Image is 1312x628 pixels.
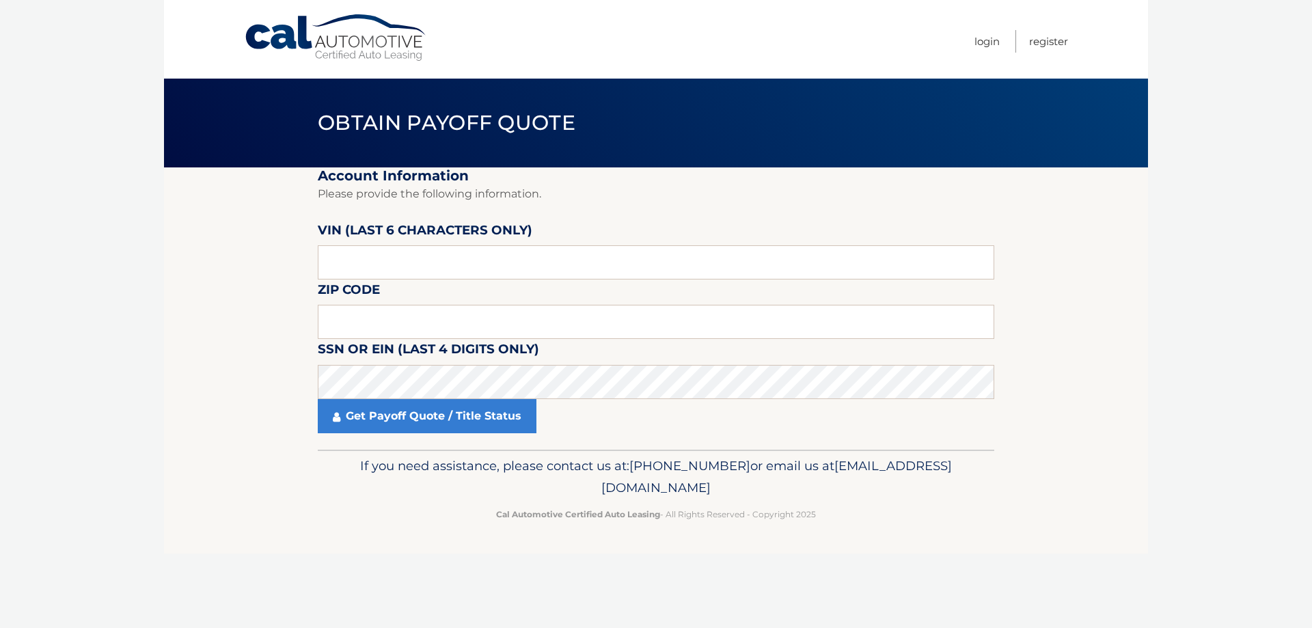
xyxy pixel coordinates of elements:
label: SSN or EIN (last 4 digits only) [318,339,539,364]
p: Please provide the following information. [318,185,994,204]
strong: Cal Automotive Certified Auto Leasing [496,509,660,519]
p: If you need assistance, please contact us at: or email us at [327,455,985,499]
a: Cal Automotive [244,14,428,62]
a: Register [1029,30,1068,53]
span: Obtain Payoff Quote [318,110,575,135]
label: Zip Code [318,279,380,305]
a: Login [974,30,1000,53]
p: - All Rights Reserved - Copyright 2025 [327,507,985,521]
span: [PHONE_NUMBER] [629,458,750,474]
h2: Account Information [318,167,994,185]
a: Get Payoff Quote / Title Status [318,399,536,433]
label: VIN (last 6 characters only) [318,220,532,245]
